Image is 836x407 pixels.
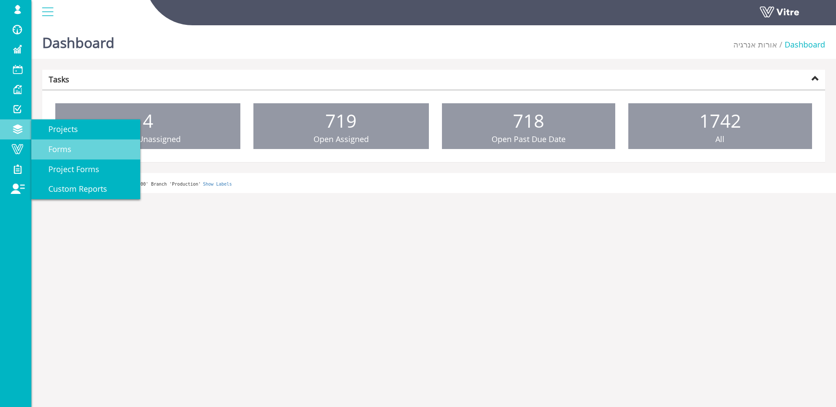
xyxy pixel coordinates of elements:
[203,182,232,187] a: Show Labels
[31,179,140,199] a: Custom Reports
[777,39,825,51] li: Dashboard
[492,134,566,144] span: Open Past Due Date
[115,134,181,144] span: Open Unassigned
[38,183,107,194] span: Custom Reports
[49,74,69,85] strong: Tasks
[313,134,369,144] span: Open Assigned
[31,159,140,180] a: Project Forms
[143,108,153,133] span: 4
[442,103,615,149] a: 718 Open Past Due Date
[42,22,115,59] h1: Dashboard
[55,103,240,149] a: 4 Open Unassigned
[38,144,71,154] span: Forms
[31,119,140,139] a: Projects
[38,164,99,174] span: Project Forms
[325,108,357,133] span: 719
[31,139,140,159] a: Forms
[733,39,777,50] a: אורות אנרגיה
[253,103,428,149] a: 719 Open Assigned
[628,103,812,149] a: 1742 All
[38,124,78,134] span: Projects
[699,108,741,133] span: 1742
[513,108,544,133] span: 718
[715,134,725,144] span: All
